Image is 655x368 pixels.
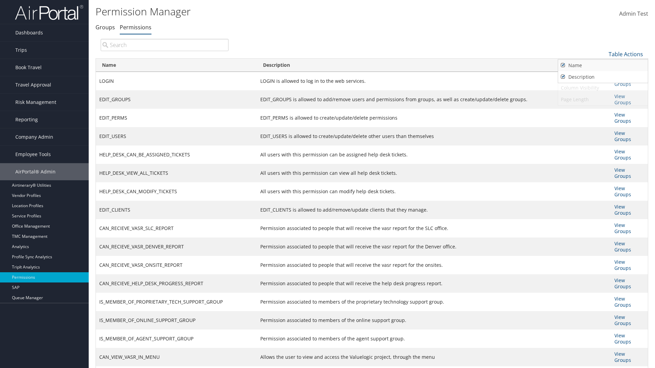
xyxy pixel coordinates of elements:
[15,111,38,128] span: Reporting
[15,59,42,76] span: Book Travel
[15,94,56,111] span: Risk Management
[15,24,43,41] span: Dashboards
[15,42,27,59] span: Trips
[15,146,51,163] span: Employee Tools
[558,71,648,83] a: Description
[15,76,51,93] span: Travel Approval
[15,128,53,145] span: Company Admin
[558,94,648,105] a: Page Length
[558,60,648,71] a: Name
[558,82,648,94] a: Column Visibility
[15,4,83,20] img: airportal-logo.png
[558,59,648,71] a: New Record
[15,163,56,180] span: AirPortal® Admin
